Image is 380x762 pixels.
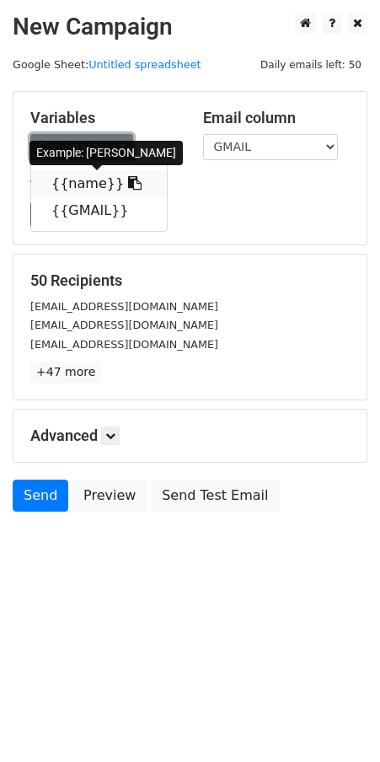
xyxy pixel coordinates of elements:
div: Example: [PERSON_NAME] [29,141,183,165]
h5: Advanced [30,427,350,445]
span: Daily emails left: 50 [254,56,367,74]
small: Google Sheet: [13,58,201,71]
a: Send Test Email [151,480,279,512]
small: [EMAIL_ADDRESS][DOMAIN_NAME] [30,338,218,351]
a: {{name}} [31,170,167,197]
h2: New Campaign [13,13,367,41]
a: Daily emails left: 50 [254,58,367,71]
small: [EMAIL_ADDRESS][DOMAIN_NAME] [30,319,218,331]
a: Send [13,480,68,512]
a: {{GMAIL}} [31,197,167,224]
h5: Email column [203,109,351,127]
small: [EMAIL_ADDRESS][DOMAIN_NAME] [30,300,218,313]
h5: 50 Recipients [30,271,350,290]
a: Preview [72,480,147,512]
a: Copy/paste... [30,134,133,160]
a: +47 more [30,362,101,383]
iframe: Chat Widget [296,681,380,762]
a: Untitled spreadsheet [88,58,201,71]
h5: Variables [30,109,178,127]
